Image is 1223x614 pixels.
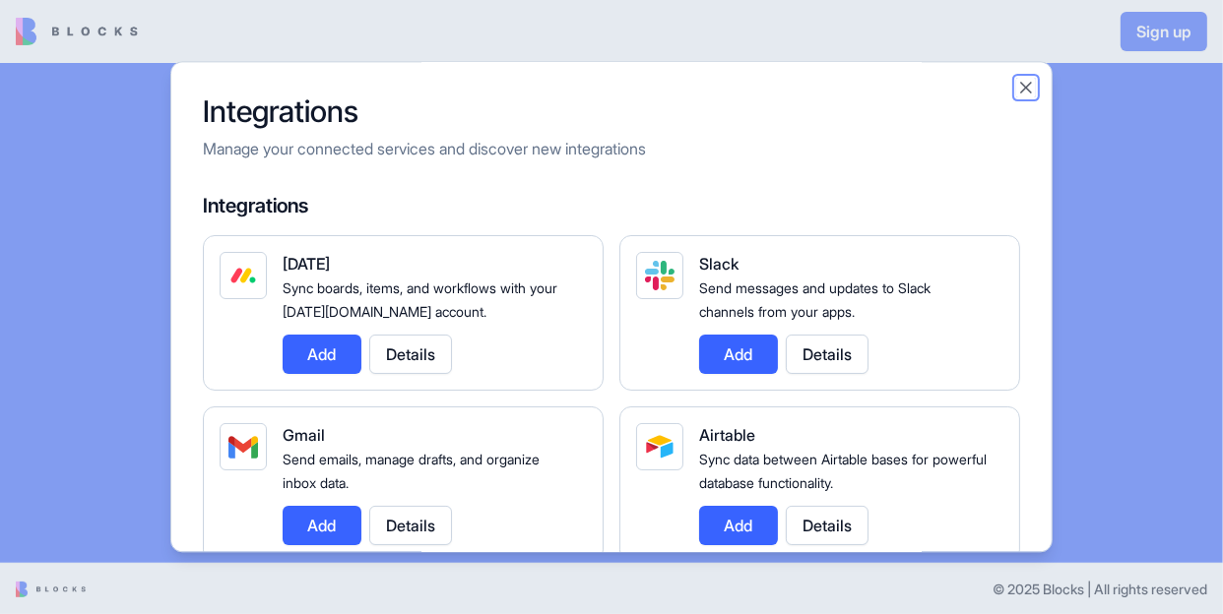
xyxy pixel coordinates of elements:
button: Details [369,506,452,545]
span: Slack [699,254,739,274]
span: Send messages and updates to Slack channels from your apps. [699,279,931,320]
span: [DATE] [283,254,330,274]
button: Add [283,506,361,545]
span: Airtable [699,425,755,445]
button: Add [699,335,778,374]
span: Sync data between Airtable bases for powerful database functionality. [699,451,987,491]
button: Close [1016,78,1036,97]
button: Details [369,335,452,374]
button: Details [786,335,869,374]
button: Add [283,335,361,374]
span: Gmail [283,425,325,445]
button: Add [699,506,778,545]
h4: Integrations [203,192,1020,219]
p: Manage your connected services and discover new integrations [203,137,1020,160]
span: Sync boards, items, and workflows with your [DATE][DOMAIN_NAME] account. [283,279,557,320]
span: Send emails, manage drafts, and organize inbox data. [283,451,540,491]
button: Details [786,506,869,545]
h2: Integrations [203,93,1020,129]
